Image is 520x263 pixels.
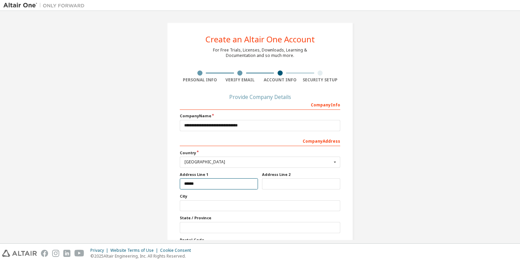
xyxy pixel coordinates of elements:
div: Provide Company Details [180,95,340,99]
img: instagram.svg [52,250,59,257]
label: City [180,194,340,199]
img: youtube.svg [74,250,84,257]
div: Personal Info [180,77,220,83]
div: Company Info [180,99,340,110]
label: Company Name [180,113,340,119]
img: Altair One [3,2,88,9]
div: Account Info [260,77,300,83]
div: [GEOGRAPHIC_DATA] [185,160,332,164]
div: Cookie Consent [160,248,195,253]
label: Address Line 2 [262,172,340,177]
label: Address Line 1 [180,172,258,177]
label: Postal Code [180,237,340,243]
div: Company Address [180,135,340,146]
p: © 2025 Altair Engineering, Inc. All Rights Reserved. [90,253,195,259]
label: State / Province [180,215,340,221]
img: facebook.svg [41,250,48,257]
img: linkedin.svg [63,250,70,257]
div: Security Setup [300,77,341,83]
div: For Free Trials, Licenses, Downloads, Learning & Documentation and so much more. [213,47,307,58]
img: altair_logo.svg [2,250,37,257]
div: Verify Email [220,77,260,83]
div: Website Terms of Use [110,248,160,253]
div: Privacy [90,248,110,253]
div: Create an Altair One Account [205,35,315,43]
label: Country [180,150,340,156]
